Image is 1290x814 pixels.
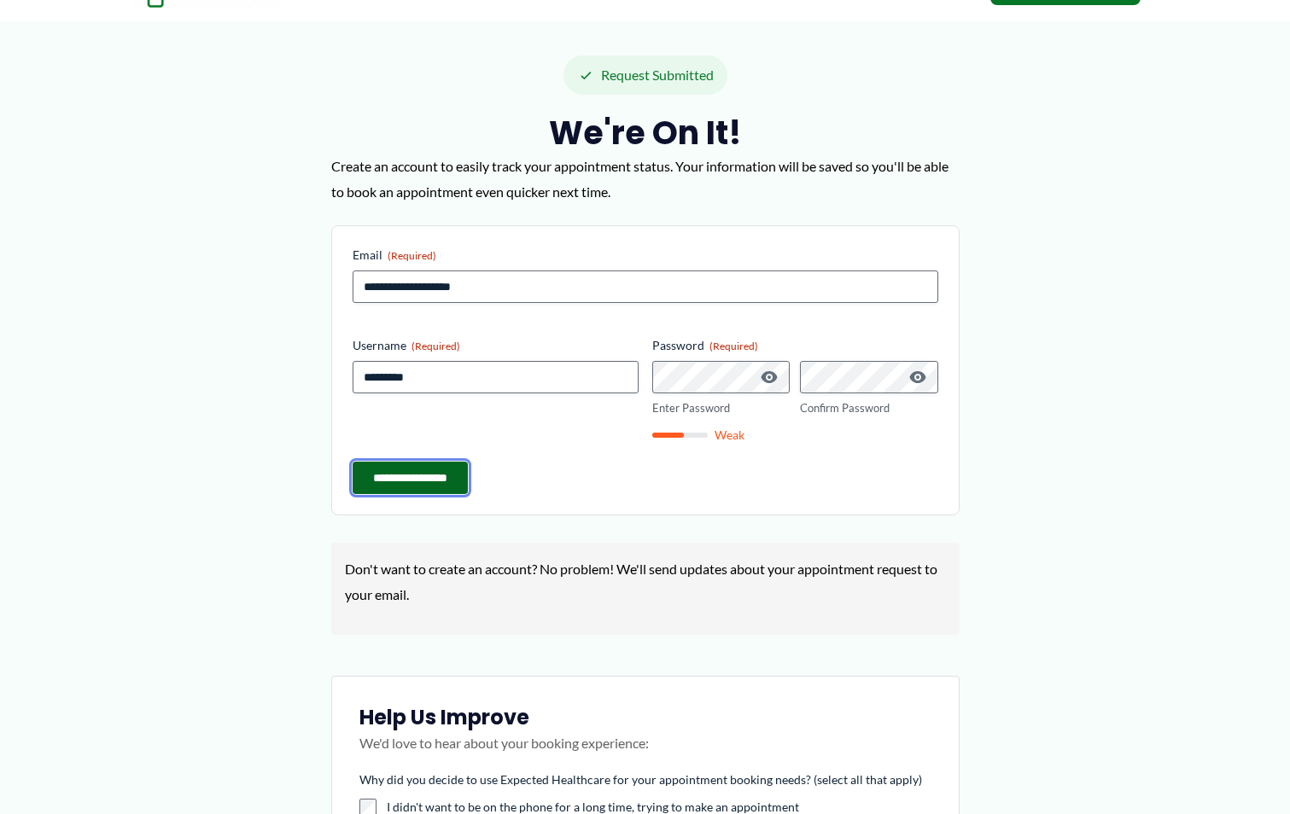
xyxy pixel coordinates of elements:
[652,400,791,416] label: Enter Password
[759,367,779,387] button: Show Password
[331,112,960,154] h2: We're on it!
[388,249,436,262] span: (Required)
[359,730,931,773] p: We'd love to hear about your booking experience:
[908,367,928,387] button: Show Password
[345,556,946,607] p: Don't want to create an account? No problem! We'll send updates about your appointment request to...
[353,247,938,264] label: Email
[353,337,639,354] label: Username
[800,400,938,416] label: Confirm Password
[652,337,758,354] legend: Password
[359,771,922,788] legend: Why did you decide to use Expected Healthcare for your appointment booking needs? (select all tha...
[652,429,938,441] div: Weak
[331,154,960,204] p: Create an account to easily track your appointment status. Your information will be saved so you'...
[563,55,727,95] div: Request Submitted
[412,340,460,352] span: (Required)
[359,704,931,730] h3: Help Us Improve
[709,340,758,352] span: (Required)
